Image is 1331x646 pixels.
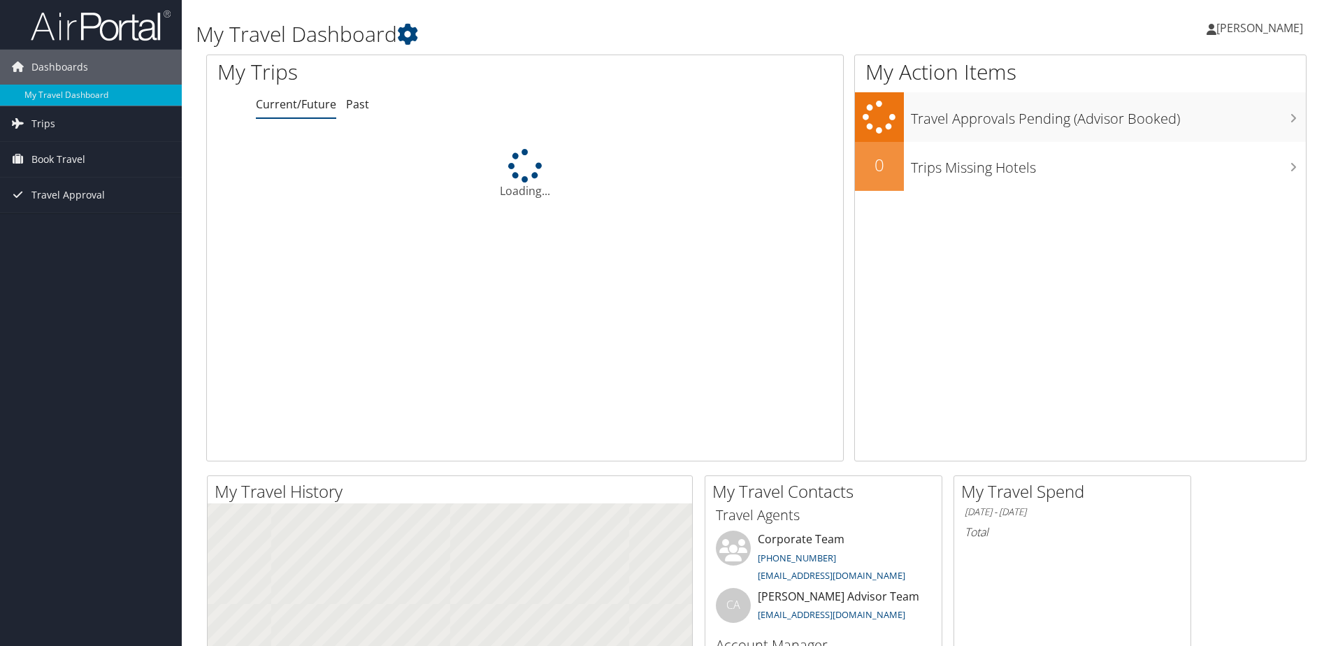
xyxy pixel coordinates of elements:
h6: [DATE] - [DATE] [965,505,1180,519]
h3: Travel Agents [716,505,931,525]
li: [PERSON_NAME] Advisor Team [709,588,938,633]
span: Book Travel [31,142,85,177]
h3: Travel Approvals Pending (Advisor Booked) [911,102,1306,129]
h1: My Action Items [855,57,1306,87]
h2: 0 [855,153,904,177]
a: [EMAIL_ADDRESS][DOMAIN_NAME] [758,569,905,582]
h2: My Travel Contacts [712,480,942,503]
h2: My Travel Spend [961,480,1190,503]
a: Past [346,96,369,112]
a: Current/Future [256,96,336,112]
div: CA [716,588,751,623]
div: Loading... [207,149,843,199]
span: [PERSON_NAME] [1216,20,1303,36]
span: Travel Approval [31,178,105,213]
a: [PHONE_NUMBER] [758,552,836,564]
a: Travel Approvals Pending (Advisor Booked) [855,92,1306,142]
span: Trips [31,106,55,141]
a: 0Trips Missing Hotels [855,142,1306,191]
h1: My Trips [217,57,568,87]
h3: Trips Missing Hotels [911,151,1306,178]
li: Corporate Team [709,531,938,588]
a: [PERSON_NAME] [1207,7,1317,49]
span: Dashboards [31,50,88,85]
a: [EMAIL_ADDRESS][DOMAIN_NAME] [758,608,905,621]
h6: Total [965,524,1180,540]
h1: My Travel Dashboard [196,20,943,49]
img: airportal-logo.png [31,9,171,42]
h2: My Travel History [215,480,692,503]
